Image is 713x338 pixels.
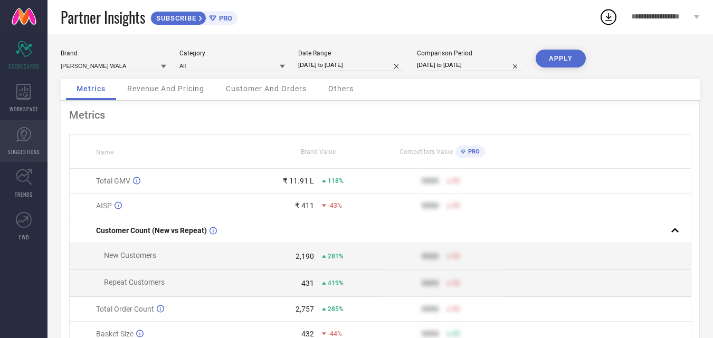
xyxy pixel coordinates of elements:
span: 50 [452,305,460,313]
div: ₹ 11.91 L [283,177,314,185]
div: Open download list [599,7,618,26]
div: Brand [61,50,166,57]
span: Revenue And Pricing [127,84,204,93]
div: 9999 [422,177,439,185]
div: Date Range [298,50,404,57]
span: Basket Size [96,330,134,338]
span: New Customers [104,251,156,259]
span: Customer And Orders [226,84,307,93]
span: TRENDS [15,190,33,198]
span: 50 [452,330,460,337]
span: FWD [19,233,29,241]
span: 50 [452,202,460,209]
div: 9999 [422,252,439,260]
input: Select comparison period [417,60,522,71]
span: Name [96,149,113,156]
div: 2,757 [296,305,314,313]
div: 432 [301,330,314,338]
span: 118% [328,177,344,185]
span: SUGGESTIONS [8,148,40,156]
div: 9999 [422,201,439,210]
span: 285% [328,305,344,313]
div: Comparison Period [417,50,522,57]
span: Partner Insights [61,6,145,28]
a: SUBSCRIBEPRO [150,8,237,25]
span: Metrics [77,84,106,93]
span: 50 [452,253,460,260]
input: Select date range [298,60,404,71]
span: AISP [96,201,112,210]
span: -43% [328,202,342,209]
div: 9999 [422,330,439,338]
span: Customer Count (New vs Repeat) [96,226,207,235]
span: Total Order Count [96,305,154,313]
span: -44% [328,330,342,337]
div: ₹ 411 [295,201,314,210]
span: 50 [452,279,460,287]
div: 9999 [422,305,439,313]
span: PRO [465,148,480,155]
span: SUBSCRIBE [151,14,199,22]
div: Category [179,50,285,57]
span: 419% [328,279,344,287]
span: PRO [216,14,232,22]
span: 281% [328,253,344,260]
span: 50 [452,177,460,185]
span: Competitors Value [400,148,453,156]
div: 9999 [422,279,439,287]
span: Total GMV [96,177,130,185]
div: 2,190 [296,252,314,260]
span: Brand Value [301,148,336,156]
span: WORKSPACE [9,105,39,113]
span: Others [328,84,354,93]
div: Metrics [69,109,691,121]
div: 431 [301,279,314,287]
span: SCORECARDS [8,62,40,70]
button: APPLY [536,50,586,67]
span: Repeat Customers [104,278,165,286]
